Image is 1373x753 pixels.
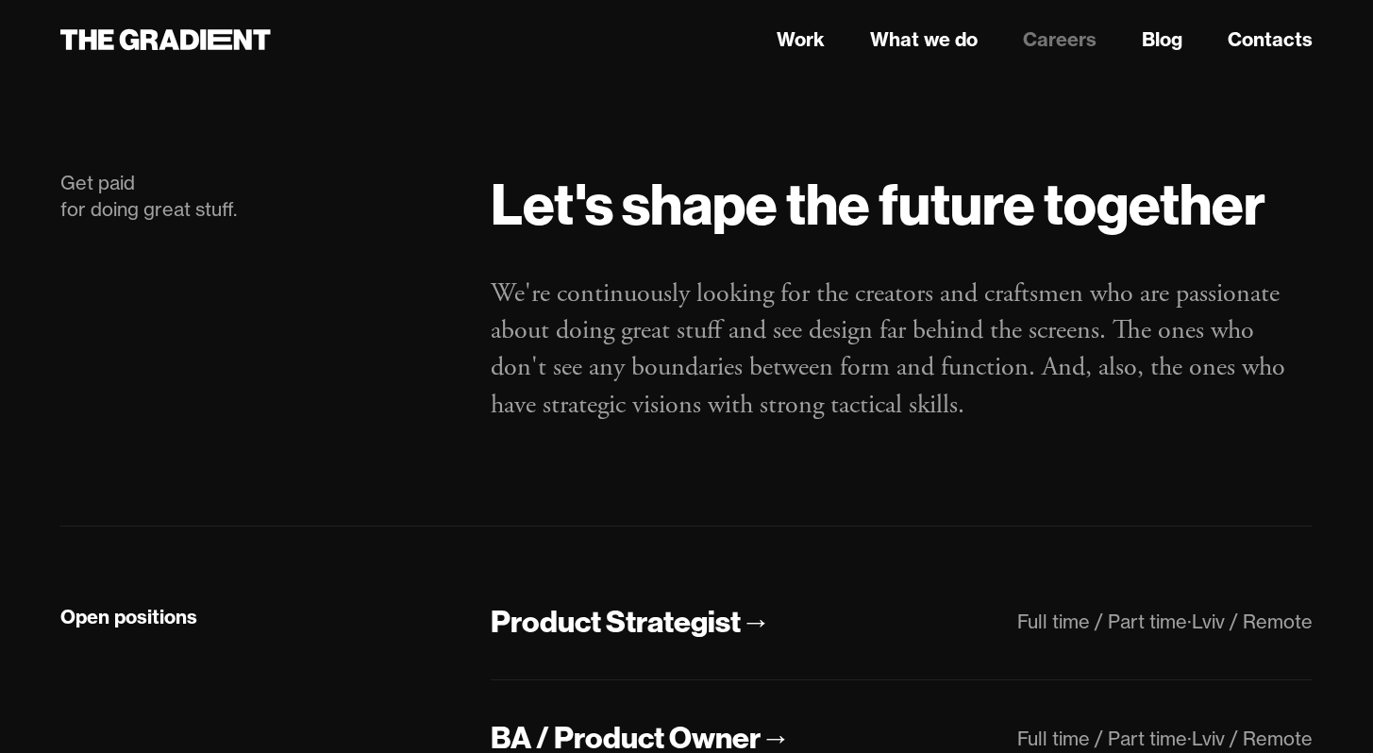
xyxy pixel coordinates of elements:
a: Careers [1023,25,1097,54]
div: Lviv / Remote [1192,727,1313,750]
p: We're continuously looking for the creators and craftsmen who are passionate about doing great st... [491,276,1313,424]
a: Blog [1142,25,1182,54]
strong: Open positions [60,605,197,628]
a: Work [777,25,825,54]
div: Product Strategist [491,602,741,642]
div: Full time / Part time [1017,610,1187,633]
div: · [1187,727,1192,750]
strong: Let's shape the future together [491,168,1265,240]
div: Lviv / Remote [1192,610,1313,633]
a: Product Strategist→ [491,602,771,643]
div: → [741,602,771,642]
div: Full time / Part time [1017,727,1187,750]
div: · [1187,610,1192,633]
a: Contacts [1228,25,1313,54]
div: Get paid for doing great stuff. [60,170,453,223]
a: What we do [870,25,978,54]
